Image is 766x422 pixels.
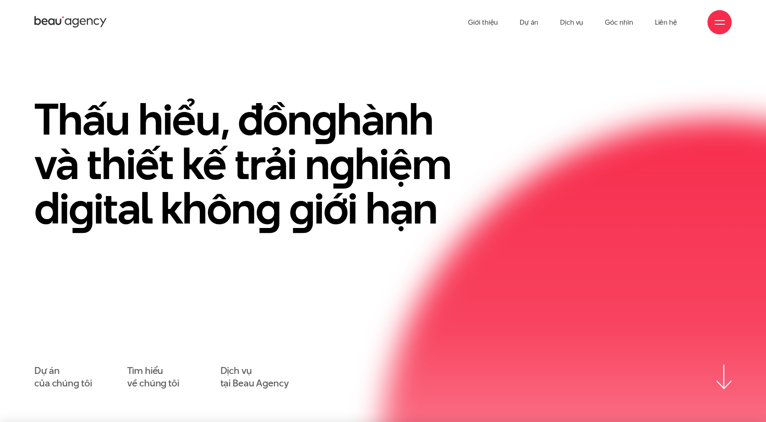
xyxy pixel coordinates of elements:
[127,365,179,390] a: Tìm hiểuvề chúng tôi
[34,365,92,390] a: Dự áncủa chúng tôi
[69,178,94,238] en: g
[289,178,314,238] en: g
[256,178,281,238] en: g
[220,365,289,390] a: Dịch vụtại Beau Agency
[312,89,337,150] en: g
[329,133,355,194] en: g
[34,97,478,230] h1: Thấu hiểu, đồn hành và thiết kế trải n hiệm di ital khôn iới hạn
